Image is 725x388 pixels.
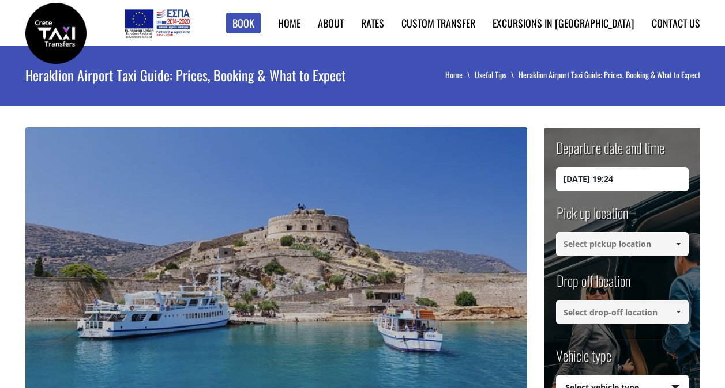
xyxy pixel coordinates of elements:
[556,300,689,324] input: Select drop-off location
[519,69,700,81] li: Heraklion Airport Taxi Guide: Prices, Booking & What to Expect
[475,69,519,81] a: Useful Tips
[25,46,401,104] h1: Heraklion Airport Taxi Guide: Prices, Booking & What to Expect
[361,16,384,31] a: Rates
[556,345,611,375] label: Vehicle type
[401,16,475,31] a: Custom Transfer
[556,138,664,167] label: Departure date and time
[318,16,344,31] a: About
[668,300,688,324] a: Show All Items
[25,26,87,38] a: Crete Taxi Transfers | Heraklion Airport Taxi Guide: Prices, Booking & What to Expect
[493,16,634,31] a: Excursions in [GEOGRAPHIC_DATA]
[25,3,87,64] img: Crete Taxi Transfers | Heraklion Airport Taxi Guide: Prices, Booking & What to Expect
[556,232,689,256] input: Select pickup location
[556,203,628,232] label: Pick up location
[652,16,700,31] a: Contact us
[556,271,630,300] label: Drop off location
[445,69,475,81] a: Home
[226,13,261,34] a: Book
[123,6,191,40] img: e-bannersEUERDF180X90.jpg
[278,16,300,31] a: Home
[668,232,688,256] a: Show All Items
